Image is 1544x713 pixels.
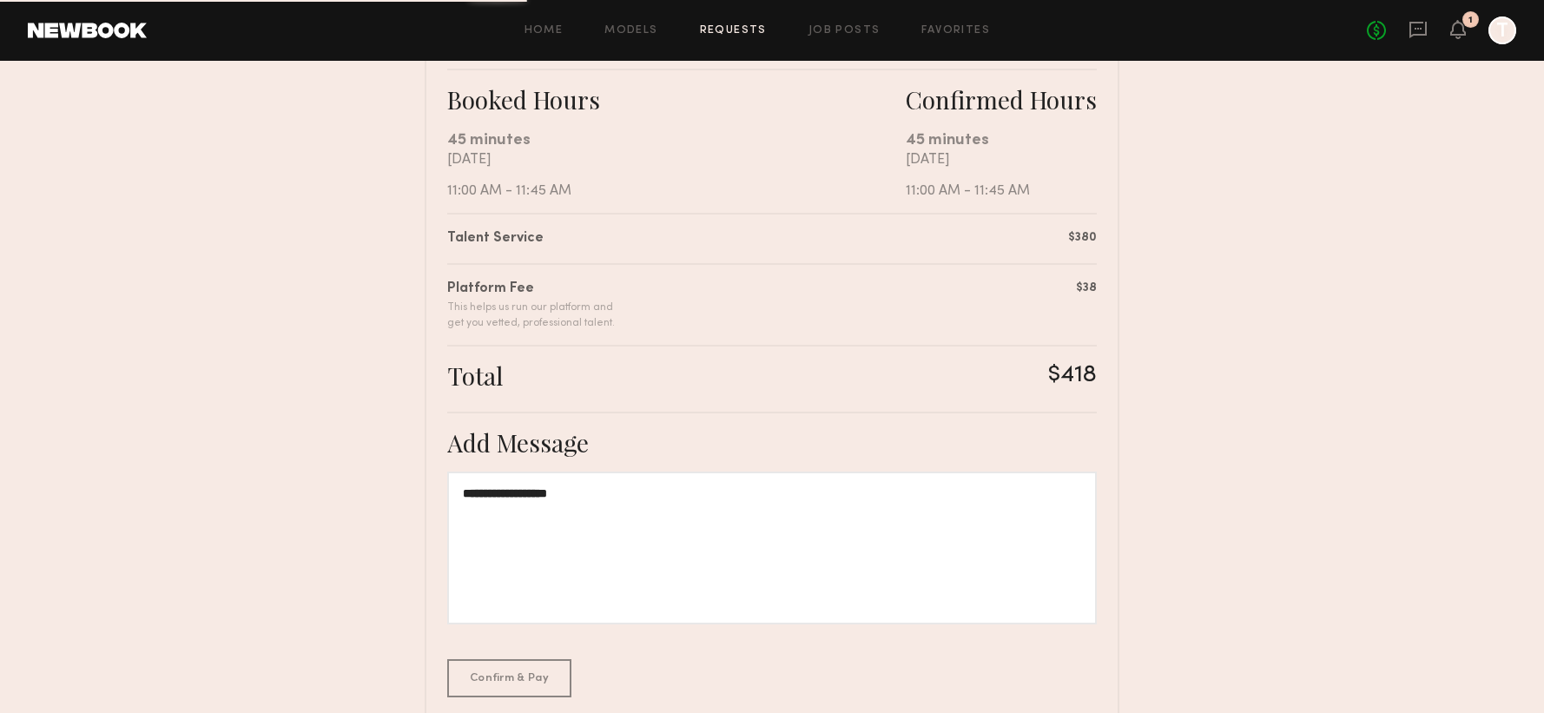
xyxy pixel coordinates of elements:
div: 45 minutes [447,129,906,152]
div: Platform Fee [447,279,615,300]
div: Total [447,360,503,391]
div: [DATE] 11:00 AM - 11:45 AM [906,152,1097,199]
div: Confirmed Hours [906,84,1097,115]
div: [DATE] 11:00 AM - 11:45 AM [447,152,906,199]
a: Favorites [921,25,990,36]
a: Requests [700,25,767,36]
div: $38 [1076,279,1097,297]
div: 45 minutes [906,129,1097,152]
a: Models [604,25,657,36]
a: T [1488,17,1516,44]
div: Add Message [447,427,1097,458]
div: 1 [1468,16,1473,25]
a: Job Posts [808,25,881,36]
a: Home [525,25,564,36]
div: This helps us run our platform and get you vetted, professional talent. [447,300,615,331]
div: Booked Hours [447,84,906,115]
div: $380 [1068,228,1097,247]
div: $418 [1048,360,1097,391]
div: Talent Service [447,228,544,249]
